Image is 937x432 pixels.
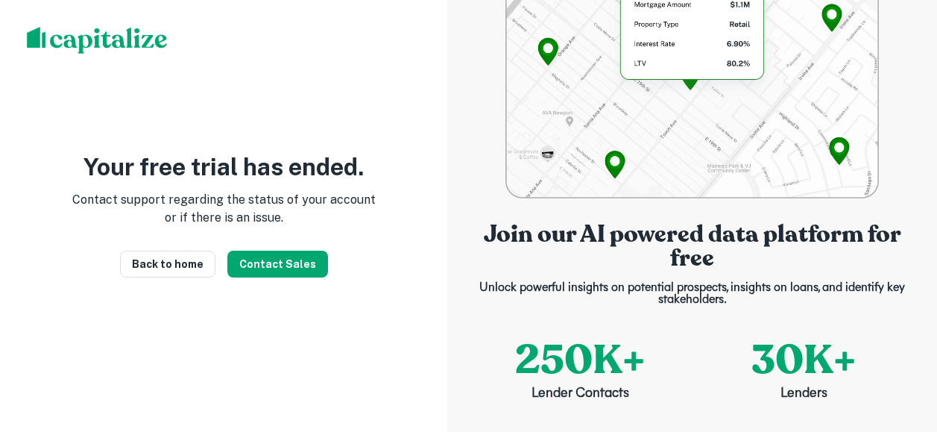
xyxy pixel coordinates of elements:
[780,384,827,404] p: Lenders
[83,155,364,179] p: Your free trial has ended.
[227,251,328,278] button: Contact Sales
[72,191,376,227] p: Contact support regarding the status of your account or if there is an issue.
[862,313,937,384] iframe: Chat Widget
[120,251,215,278] a: Back to home
[469,222,916,270] p: Join our AI powered data platform for free
[531,384,629,404] p: Lender Contacts
[515,330,646,390] p: 250K+
[751,330,856,390] p: 30K+
[27,27,168,54] img: capitalize-logo.png
[469,282,916,306] p: Unlock powerful insights on potential prospects, insights on loans, and identify key stakeholders.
